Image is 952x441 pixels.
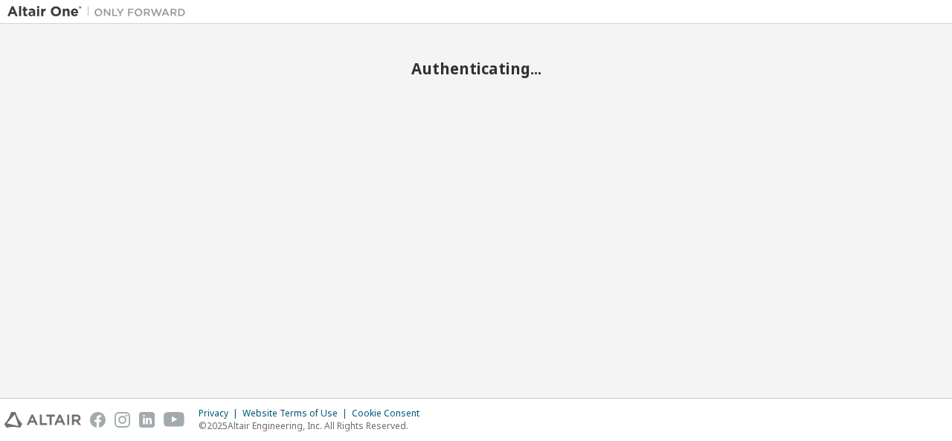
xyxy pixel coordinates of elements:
[164,412,185,428] img: youtube.svg
[115,412,130,428] img: instagram.svg
[199,408,242,419] div: Privacy
[352,408,428,419] div: Cookie Consent
[242,408,352,419] div: Website Terms of Use
[199,419,428,432] p: © 2025 Altair Engineering, Inc. All Rights Reserved.
[90,412,106,428] img: facebook.svg
[4,412,81,428] img: altair_logo.svg
[139,412,155,428] img: linkedin.svg
[7,4,193,19] img: Altair One
[7,59,945,78] h2: Authenticating...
